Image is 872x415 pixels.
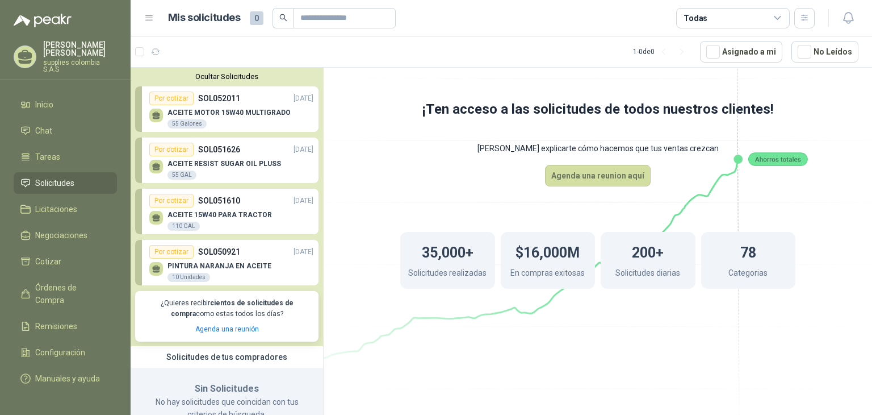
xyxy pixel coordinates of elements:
button: Asignado a mi [700,41,782,63]
div: 110 GAL [167,222,200,231]
a: Solicitudes [14,172,117,194]
div: 55 GAL [167,171,196,180]
button: Ocultar Solicitudes [135,72,318,81]
p: [DATE] [294,247,313,258]
h1: 200+ [632,239,664,264]
p: supplies colombia S.A.S [43,59,117,73]
h3: Sin Solicitudes [144,381,309,396]
p: En compras exitosas [510,267,585,282]
a: Manuales y ayuda [14,368,117,389]
span: Licitaciones [35,203,77,215]
a: Por cotizarSOL050921[DATE] PINTURA NARANJA EN ACEITE10 Unidades [135,240,318,285]
p: [DATE] [294,144,313,155]
div: Solicitudes de tus compradores [131,346,323,368]
span: Chat [35,125,52,137]
button: No Leídos [791,41,858,63]
span: Cotizar [35,255,61,268]
p: PINTURA NARANJA EN ACEITE [167,262,271,270]
a: Configuración [14,342,117,363]
a: Agenda una reunión [195,325,259,333]
span: Manuales y ayuda [35,372,100,385]
h1: 35,000+ [422,239,473,264]
div: 10 Unidades [167,273,210,282]
p: SOL050921 [198,246,240,258]
div: Por cotizar [149,143,194,156]
div: Todas [684,12,707,24]
button: Agenda una reunion aquí [545,165,651,186]
a: Por cotizarSOL051626[DATE] ACEITE RESIST SUGAR OIL PLUSS55 GAL [135,138,318,183]
p: Solicitudes realizadas [408,267,487,282]
span: search [279,14,287,22]
div: Por cotizar [149,194,194,208]
p: Solicitudes diarias [615,267,680,282]
a: Inicio [14,94,117,115]
div: 1 - 0 de 0 [633,43,691,61]
span: Remisiones [35,320,77,333]
a: Licitaciones [14,198,117,220]
div: Por cotizar [149,245,194,259]
a: Por cotizarSOL051610[DATE] ACEITE 15W40 PARA TRACTOR110 GAL [135,189,318,234]
p: ACEITE 15W40 PARA TRACTOR [167,211,272,219]
b: cientos de solicitudes de compra [171,299,294,318]
span: Negociaciones [35,229,87,242]
div: Por cotizar [149,92,194,105]
div: Ocultar SolicitudesPor cotizarSOL052011[DATE] ACEITE MOTOR 15W40 MULTIGRADO55 GalonesPor cotizarS... [131,68,323,346]
a: Chat [14,120,117,142]
p: SOL051626 [198,143,240,156]
div: 55 Galones [167,119,207,128]
span: 0 [250,11,263,25]
p: ACEITE RESIST SUGAR OIL PLUSS [167,160,281,168]
h1: 78 [740,239,756,264]
span: Órdenes de Compra [35,281,106,306]
a: Órdenes de Compra [14,277,117,311]
span: Solicitudes [35,177,74,189]
p: ¿Quieres recibir como estas todos los días? [142,298,312,319]
h1: Mis solicitudes [168,10,241,26]
a: Cotizar [14,251,117,272]
a: Negociaciones [14,225,117,246]
p: SOL052011 [198,92,240,105]
p: SOL051610 [198,194,240,207]
img: Logo peakr [14,14,72,27]
p: [PERSON_NAME] [PERSON_NAME] [43,41,117,57]
span: Inicio [35,98,53,111]
a: Por cotizarSOL052011[DATE] ACEITE MOTOR 15W40 MULTIGRADO55 Galones [135,86,318,132]
h1: $16,000M [515,239,580,264]
p: [DATE] [294,93,313,104]
p: ACEITE MOTOR 15W40 MULTIGRADO [167,109,291,117]
p: [DATE] [294,196,313,206]
a: Tareas [14,146,117,168]
a: Remisiones [14,316,117,337]
span: Configuración [35,346,85,359]
span: Tareas [35,151,60,163]
p: Categorias [728,267,768,282]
